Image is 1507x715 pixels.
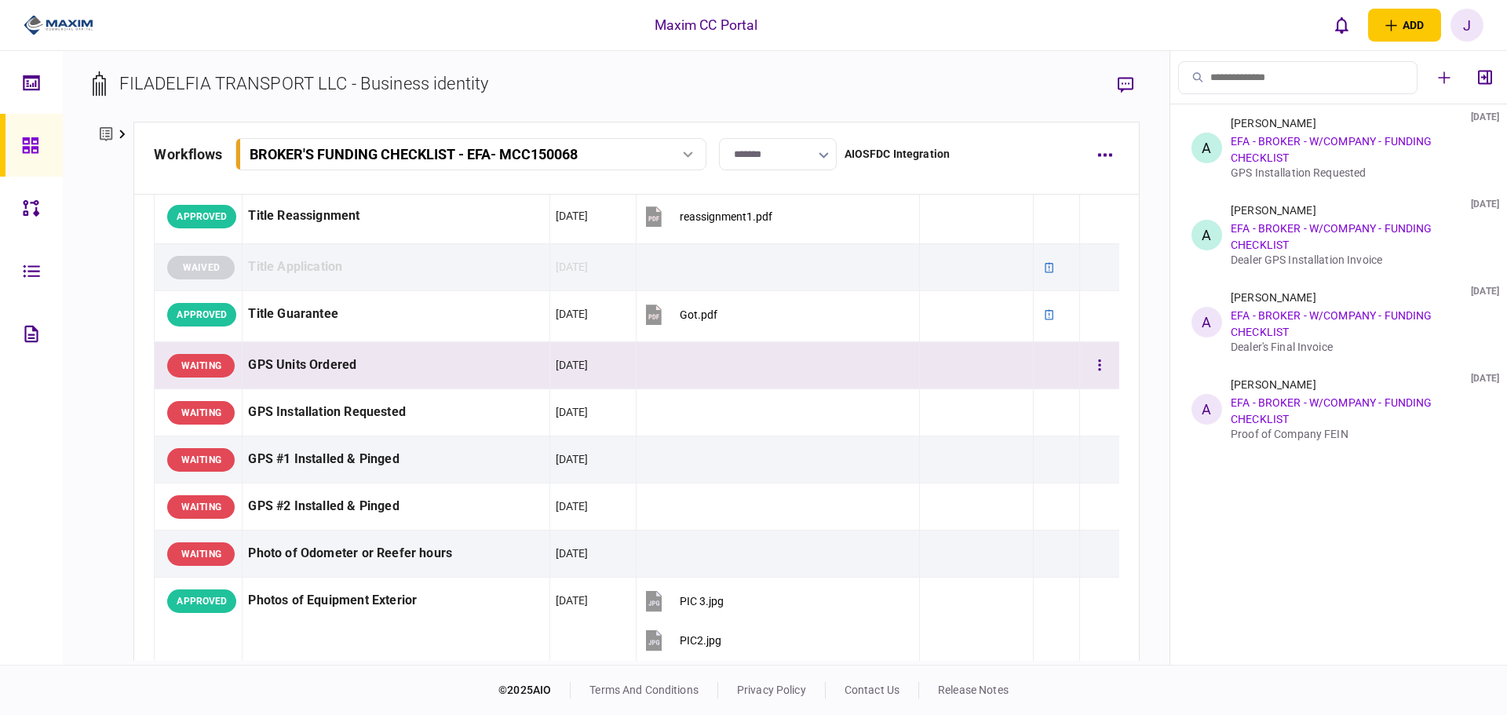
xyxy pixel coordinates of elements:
div: [DATE] [556,208,589,224]
a: EFA - BROKER - W/COMPANY - FUNDING CHECKLIST [1231,396,1432,425]
div: APPROVED [167,303,236,326]
img: client company logo [24,13,93,37]
div: [PERSON_NAME] [1231,204,1316,217]
div: Title Reassignment [248,199,543,234]
div: © 2025 AIO [498,682,571,699]
div: Title Guarantee [248,297,543,332]
div: [DATE] [556,404,589,420]
div: Got.pdf [680,308,717,321]
div: [DATE] [1471,198,1499,210]
div: Photos of Equipment Exterior [248,583,543,618]
div: GPS Installation Requested [1231,166,1480,179]
div: Proof of Company FEIN [1231,428,1480,440]
a: EFA - BROKER - W/COMPANY - FUNDING CHECKLIST [1231,309,1432,338]
div: [DATE] [556,451,589,467]
button: BROKER'S FUNDING CHECKLIST - EFA- MCC150068 [235,138,706,170]
button: Got.pdf [642,297,717,332]
div: WAITING [167,401,235,425]
div: WAITING [167,354,235,378]
a: release notes [938,684,1009,696]
button: J [1450,9,1483,42]
div: WAITING [167,542,235,566]
div: [DATE] [556,357,589,373]
div: Title Application [248,250,543,285]
div: [DATE] [556,545,589,561]
a: contact us [845,684,899,696]
div: A [1191,220,1222,250]
div: reassignment1.pdf [680,210,772,223]
div: PIC 3.jpg [680,595,724,607]
div: A [1191,394,1222,425]
div: APPROVED [167,589,236,613]
div: Dealer GPS Installation Invoice [1231,254,1480,266]
div: WAITING [167,495,235,519]
button: reassignment1.pdf [642,199,772,234]
div: GPS Units Ordered [248,348,543,383]
div: workflows [154,144,222,165]
div: WAIVED [167,256,235,279]
button: open adding identity options [1368,9,1441,42]
div: [DATE] [1471,111,1499,123]
button: PIC2.jpg [642,622,721,658]
div: Dealer's Final Invoice [1231,341,1480,353]
div: [PERSON_NAME] [1231,291,1316,304]
div: [PERSON_NAME] [1231,378,1316,391]
a: EFA - BROKER - W/COMPANY - FUNDING CHECKLIST [1231,135,1432,164]
div: BROKER'S FUNDING CHECKLIST - EFA - MCC150068 [250,146,578,162]
div: [DATE] [1471,285,1499,297]
div: AIOSFDC Integration [845,146,951,162]
div: A [1191,307,1222,337]
div: Maxim CC Portal [655,15,758,35]
button: PIC 3.jpg [642,583,724,618]
a: terms and conditions [589,684,699,696]
div: [DATE] [556,306,589,322]
div: [DATE] [556,259,589,275]
div: APPROVED [167,205,236,228]
div: GPS #1 Installed & Pinged [248,442,543,477]
div: [PERSON_NAME] [1231,117,1316,130]
a: EFA - BROKER - W/COMPANY - FUNDING CHECKLIST [1231,222,1432,251]
div: PIC2.jpg [680,634,721,647]
button: open notifications list [1326,9,1359,42]
div: FILADELFIA TRANSPORT LLC - Business identity [119,71,488,97]
div: [DATE] [1471,372,1499,385]
div: [DATE] [556,593,589,608]
div: WAITING [167,448,235,472]
div: Photo of Odometer or Reefer hours [248,536,543,571]
div: GPS Installation Requested [248,395,543,430]
a: privacy policy [737,684,806,696]
div: [DATE] [556,498,589,514]
div: A [1191,133,1222,163]
div: GPS #2 Installed & Pinged [248,489,543,524]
